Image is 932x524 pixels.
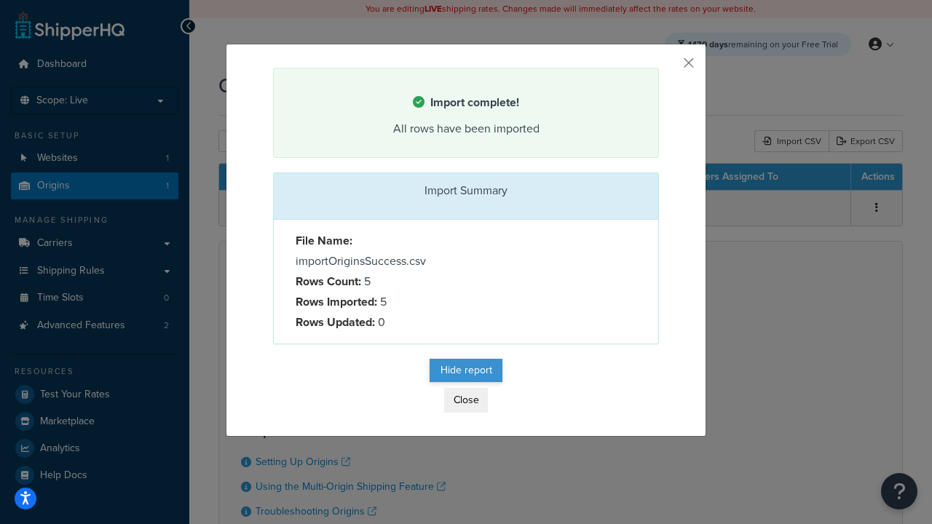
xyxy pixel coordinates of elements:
[292,94,640,111] h4: Import complete!
[296,293,377,310] strong: Rows Imported:
[292,119,640,139] div: All rows have been imported
[296,273,361,290] strong: Rows Count:
[444,388,488,413] button: Close
[285,184,647,197] h3: Import Summary
[430,359,502,382] button: Hide report
[285,231,466,333] div: importOriginsSuccess.csv 5 5 0
[296,314,375,330] strong: Rows Updated:
[296,232,352,249] strong: File Name:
